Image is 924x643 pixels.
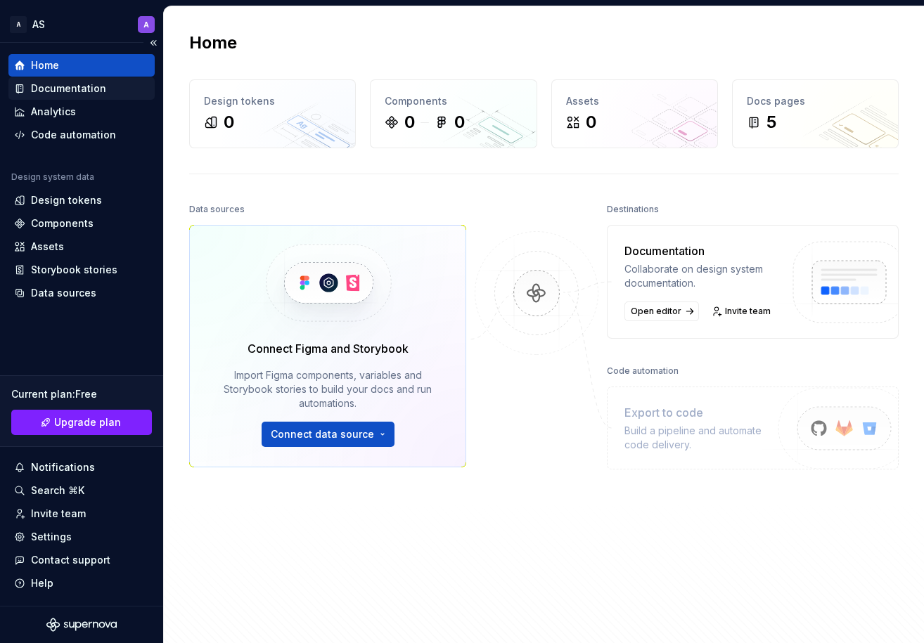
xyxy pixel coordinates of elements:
div: Code automation [607,361,679,381]
a: Components [8,212,155,235]
div: Storybook stories [31,263,117,277]
svg: Supernova Logo [46,618,117,632]
div: 0 [404,111,415,134]
div: Invite team [31,507,86,521]
a: Open editor [624,301,699,321]
button: AASA [3,9,160,39]
div: 0 [224,111,234,134]
a: Data sources [8,282,155,304]
a: Invite team [707,301,777,321]
div: Documentation [31,82,106,96]
div: Current plan : Free [11,387,152,401]
a: Assets0 [551,79,718,148]
a: Storybook stories [8,259,155,281]
button: Notifications [8,456,155,479]
div: Data sources [31,286,96,300]
button: Help [8,572,155,595]
a: Design tokens [8,189,155,212]
div: Analytics [31,105,76,119]
a: Assets [8,235,155,258]
a: Docs pages5 [732,79,899,148]
div: Import Figma components, variables and Storybook stories to build your docs and run automations. [210,368,446,410]
button: Search ⌘K [8,479,155,502]
div: Data sources [189,200,245,219]
h2: Home [189,32,237,54]
div: 0 [454,111,465,134]
div: Assets [31,240,64,254]
a: Analytics [8,100,155,123]
a: Code automation [8,124,155,146]
div: Documentation [624,242,777,259]
span: Upgrade plan [54,415,121,429]
div: 5 [766,111,776,134]
a: Documentation [8,77,155,100]
div: Export to code [624,404,777,421]
button: Contact support [8,549,155,571]
button: Collapse sidebar [143,33,163,53]
div: A [143,19,149,30]
div: Help [31,576,53,590]
a: Upgrade plan [11,410,152,435]
div: Collaborate on design system documentation. [624,262,777,290]
span: Open editor [631,306,681,317]
div: Design tokens [31,193,102,207]
div: Build a pipeline and automate code delivery. [624,424,777,452]
a: Invite team [8,502,155,525]
div: Search ⌘K [31,483,84,498]
div: Home [31,58,59,72]
span: Invite team [725,306,771,317]
div: Code automation [31,128,116,142]
div: Docs pages [747,94,884,108]
div: A [10,16,27,33]
a: Design tokens0 [189,79,356,148]
div: AS [32,18,45,32]
div: Notifications [31,460,95,474]
button: Connect data source [262,422,394,447]
a: Home [8,54,155,77]
span: Connect data source [271,427,374,441]
div: Assets [566,94,703,108]
div: Design tokens [204,94,341,108]
div: Components [31,216,94,230]
div: Contact support [31,553,110,567]
a: Components00 [370,79,537,148]
div: Destinations [607,200,659,219]
div: Design system data [11,171,94,183]
div: 0 [586,111,596,134]
div: Components [385,94,522,108]
div: Connect Figma and Storybook [248,340,409,357]
div: Settings [31,530,72,544]
a: Settings [8,526,155,548]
